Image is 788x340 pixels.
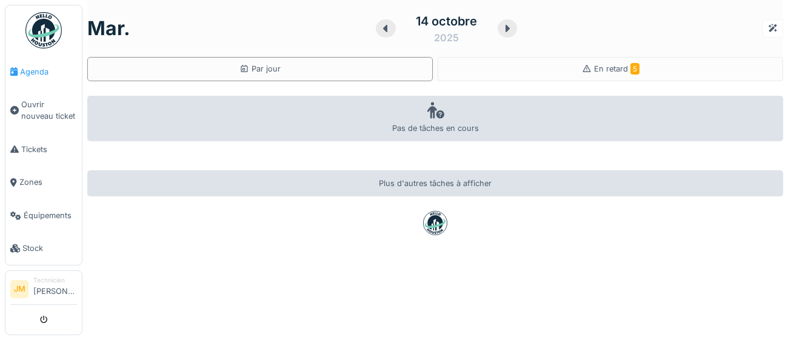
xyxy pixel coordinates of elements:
li: JM [10,280,28,298]
h1: mar. [87,17,130,40]
a: JM Technicien[PERSON_NAME] [10,276,77,305]
div: Technicien [33,276,77,285]
a: Ouvrir nouveau ticket [5,88,82,133]
span: 5 [630,63,639,75]
span: Équipements [24,210,77,221]
a: Zones [5,166,82,199]
li: [PERSON_NAME] [33,276,77,302]
span: Stock [22,242,77,254]
span: Ouvrir nouveau ticket [21,99,77,122]
img: Badge_color-CXgf-gQk.svg [25,12,62,48]
span: Zones [19,176,77,188]
div: Plus d'autres tâches à afficher [87,170,783,196]
a: Tickets [5,133,82,166]
div: Par jour [239,63,281,75]
span: En retard [594,64,639,73]
span: Tickets [21,144,77,155]
img: badge-BVDL4wpA.svg [423,211,447,235]
div: 2025 [434,30,459,45]
a: Stock [5,232,82,265]
div: 14 octobre [416,12,477,30]
span: Agenda [20,66,77,78]
a: Agenda [5,55,82,88]
div: Pas de tâches en cours [87,96,783,141]
a: Équipements [5,199,82,232]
